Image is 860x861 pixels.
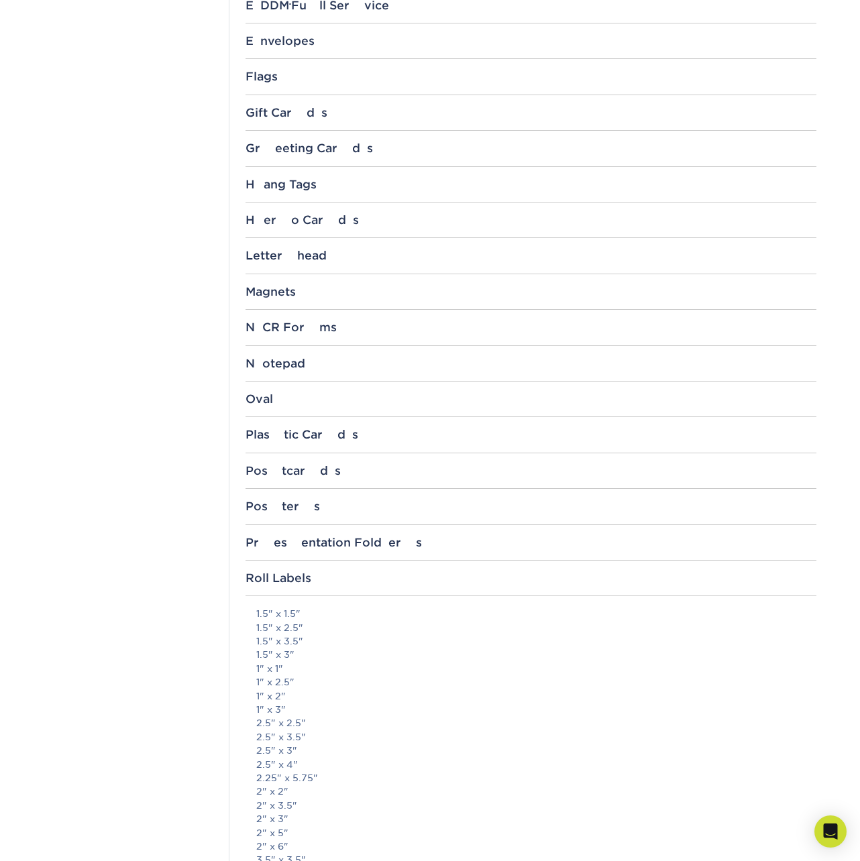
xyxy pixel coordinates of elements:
[256,608,301,619] a: 1.5" x 1.5"
[289,2,291,8] small: ®
[246,536,816,549] div: Presentation Folders
[256,772,318,783] a: 2.25" x 5.75"
[256,622,303,633] a: 1.5" x 2.5"
[246,571,816,585] div: Roll Labels
[256,636,303,646] a: 1.5" x 3.5"
[256,691,286,701] a: 1" x 2"
[256,745,297,756] a: 2.5" x 3"
[256,704,286,715] a: 1" x 3"
[256,663,283,674] a: 1" x 1"
[3,820,114,856] iframe: Google Customer Reviews
[256,827,288,838] a: 2" x 5"
[246,106,816,119] div: Gift Cards
[246,500,816,513] div: Posters
[246,141,816,155] div: Greeting Cards
[246,70,816,83] div: Flags
[256,759,298,770] a: 2.5" x 4"
[246,464,816,477] div: Postcards
[246,249,816,262] div: Letterhead
[246,392,816,406] div: Oval
[256,800,297,811] a: 2" x 3.5"
[256,813,288,824] a: 2" x 3"
[256,649,294,660] a: 1.5" x 3"
[246,357,816,370] div: Notepad
[246,34,816,48] div: Envelopes
[256,732,306,742] a: 2.5" x 3.5"
[246,428,816,441] div: Plastic Cards
[256,786,288,797] a: 2" x 2"
[246,213,816,227] div: Hero Cards
[256,717,306,728] a: 2.5" x 2.5"
[256,677,294,687] a: 1" x 2.5"
[246,285,816,298] div: Magnets
[814,815,847,848] div: Open Intercom Messenger
[246,321,816,334] div: NCR Forms
[256,841,288,852] a: 2" x 6"
[246,178,816,191] div: Hang Tags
